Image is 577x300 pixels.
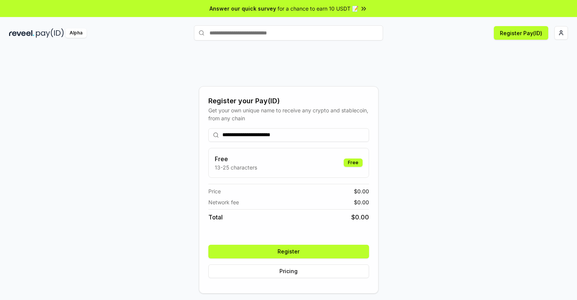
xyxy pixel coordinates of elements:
[208,198,239,206] span: Network fee
[354,198,369,206] span: $ 0.00
[208,187,221,195] span: Price
[351,213,369,222] span: $ 0.00
[36,28,64,38] img: pay_id
[9,28,34,38] img: reveel_dark
[354,187,369,195] span: $ 0.00
[215,163,257,171] p: 13-25 characters
[208,245,369,258] button: Register
[208,106,369,122] div: Get your own unique name to receive any crypto and stablecoin, from any chain
[344,159,363,167] div: Free
[65,28,87,38] div: Alpha
[208,96,369,106] div: Register your Pay(ID)
[494,26,548,40] button: Register Pay(ID)
[209,5,276,12] span: Answer our quick survey
[278,5,358,12] span: for a chance to earn 10 USDT 📝
[208,264,369,278] button: Pricing
[215,154,257,163] h3: Free
[208,213,223,222] span: Total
